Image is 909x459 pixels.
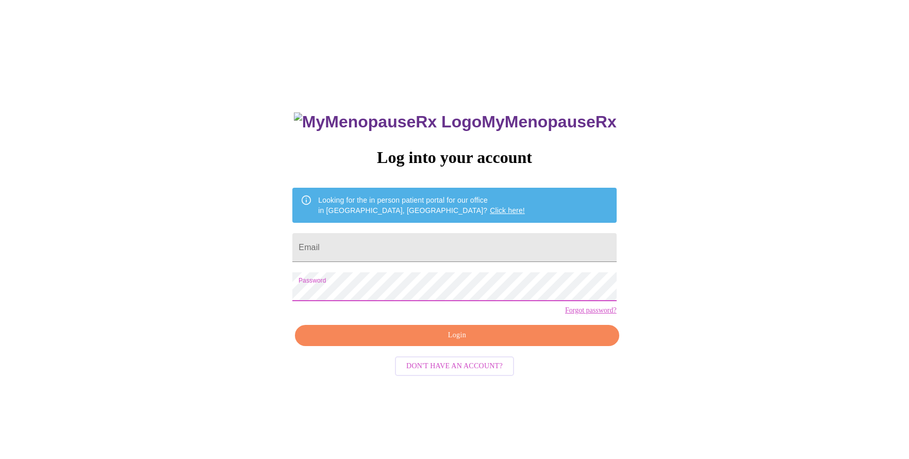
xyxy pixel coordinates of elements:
[295,325,619,346] button: Login
[318,191,525,220] div: Looking for the in person patient portal for our office in [GEOGRAPHIC_DATA], [GEOGRAPHIC_DATA]?
[392,360,517,369] a: Don't have an account?
[565,306,617,315] a: Forgot password?
[490,206,525,215] a: Click here!
[294,112,482,132] img: MyMenopauseRx Logo
[406,360,503,373] span: Don't have an account?
[395,356,514,376] button: Don't have an account?
[294,112,617,132] h3: MyMenopauseRx
[292,148,616,167] h3: Log into your account
[307,329,607,342] span: Login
